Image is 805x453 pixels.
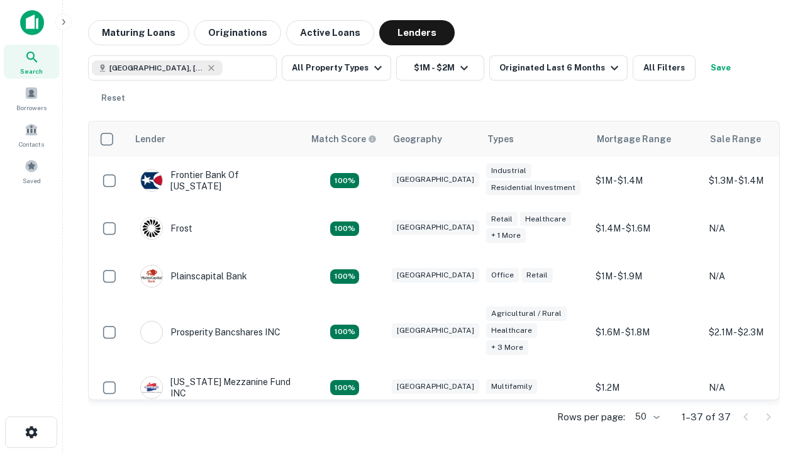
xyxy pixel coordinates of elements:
div: Matching Properties: 4, hasApolloMatch: undefined [330,221,359,237]
span: Contacts [19,139,44,149]
div: + 3 more [486,340,528,355]
div: Prosperity Bancshares INC [140,321,280,344]
div: 50 [630,408,662,426]
div: Industrial [486,164,531,178]
img: picture [141,322,162,343]
div: Originated Last 6 Months [499,60,622,75]
img: picture [141,218,162,239]
td: $1M - $1.4M [589,157,702,204]
button: Originations [194,20,281,45]
span: Search [20,66,43,76]
div: [GEOGRAPHIC_DATA] [392,220,479,235]
iframe: Chat Widget [742,352,805,413]
th: Geography [386,121,480,157]
a: Saved [4,154,59,188]
th: Lender [128,121,304,157]
button: Save your search to get updates of matches that match your search criteria. [701,55,741,81]
div: Healthcare [520,212,571,226]
div: Healthcare [486,323,537,338]
div: Matching Properties: 4, hasApolloMatch: undefined [330,269,359,284]
a: Contacts [4,118,59,152]
span: Borrowers [16,103,47,113]
th: Mortgage Range [589,121,702,157]
div: Types [487,131,514,147]
h6: Match Score [311,132,374,146]
div: Sale Range [710,131,761,147]
div: Retail [486,212,518,226]
th: Types [480,121,589,157]
button: $1M - $2M [396,55,484,81]
button: Maturing Loans [88,20,189,45]
button: All Property Types [282,55,391,81]
div: + 1 more [486,228,526,243]
button: Originated Last 6 Months [489,55,628,81]
button: Reset [93,86,133,111]
div: [GEOGRAPHIC_DATA] [392,268,479,282]
div: Agricultural / Rural [486,306,567,321]
img: capitalize-icon.png [20,10,44,35]
img: picture [141,266,162,287]
div: [GEOGRAPHIC_DATA] [392,379,479,394]
div: Mortgage Range [597,131,671,147]
span: Saved [23,176,41,186]
a: Borrowers [4,81,59,115]
p: Rows per page: [557,410,625,425]
div: Frontier Bank Of [US_STATE] [140,169,291,192]
td: $1.2M [589,364,702,411]
th: Capitalize uses an advanced AI algorithm to match your search with the best lender. The match sco... [304,121,386,157]
div: Multifamily [486,379,537,394]
div: [GEOGRAPHIC_DATA] [392,323,479,338]
div: [GEOGRAPHIC_DATA] [392,172,479,187]
div: Matching Properties: 4, hasApolloMatch: undefined [330,173,359,188]
p: 1–37 of 37 [682,410,731,425]
div: Frost [140,217,192,240]
button: Active Loans [286,20,374,45]
button: Lenders [379,20,455,45]
div: Office [486,268,519,282]
img: picture [141,170,162,191]
div: Capitalize uses an advanced AI algorithm to match your search with the best lender. The match sco... [311,132,377,146]
div: [US_STATE] Mezzanine Fund INC [140,376,291,399]
td: $1.6M - $1.8M [589,300,702,364]
span: [GEOGRAPHIC_DATA], [GEOGRAPHIC_DATA], [GEOGRAPHIC_DATA] [109,62,204,74]
a: Search [4,45,59,79]
div: Geography [393,131,442,147]
div: Lender [135,131,165,147]
td: $1.4M - $1.6M [589,204,702,252]
div: Matching Properties: 6, hasApolloMatch: undefined [330,325,359,340]
img: picture [141,377,162,398]
button: All Filters [633,55,696,81]
div: Plainscapital Bank [140,265,247,288]
div: Matching Properties: 5, hasApolloMatch: undefined [330,380,359,395]
div: Retail [521,268,553,282]
div: Residential Investment [486,181,580,195]
td: $1M - $1.9M [589,252,702,300]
